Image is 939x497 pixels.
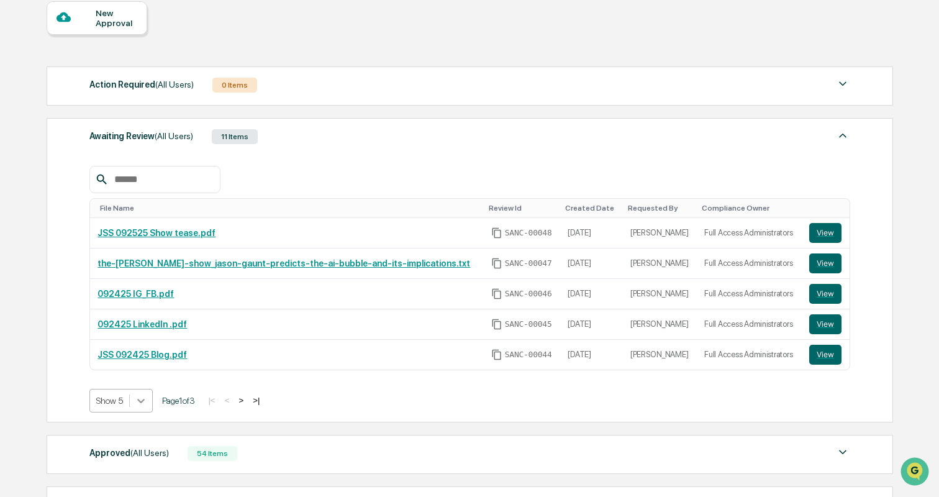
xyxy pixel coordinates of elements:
td: [DATE] [560,309,622,340]
td: [DATE] [560,279,622,309]
button: View [809,223,841,243]
td: Full Access Administrators [697,309,802,340]
div: Toggle SortBy [565,204,617,212]
a: 092425 LinkedIn .pdf [98,319,187,329]
p: How can we help? [12,26,226,46]
button: View [809,253,841,273]
span: Preclearance [25,157,80,169]
span: (All Users) [130,448,169,458]
span: Attestations [102,157,154,169]
div: Toggle SortBy [812,204,845,212]
div: 🖐️ [12,158,22,168]
span: Page 1 of 3 [162,396,195,406]
div: Action Required [89,76,194,93]
a: JSS 092425 Blog.pdf [98,350,187,360]
button: |< [204,395,219,406]
button: > [235,395,247,406]
img: caret [835,128,850,143]
img: caret [835,76,850,91]
button: View [809,345,841,365]
td: Full Access Administrators [697,279,802,309]
div: Start new chat [42,95,204,107]
td: [DATE] [560,340,622,370]
div: Toggle SortBy [702,204,797,212]
a: the-[PERSON_NAME]-show_jason-gaunt-predicts-the-ai-bubble-and-its-implications.txt [98,258,470,268]
div: We're available if you need us! [42,107,157,117]
td: [PERSON_NAME] [623,218,697,248]
td: [PERSON_NAME] [623,309,697,340]
button: View [809,314,841,334]
div: New Approval [96,8,137,28]
img: 1746055101610-c473b297-6a78-478c-a979-82029cc54cd1 [12,95,35,117]
td: [DATE] [560,248,622,279]
button: < [221,395,234,406]
span: Copy Id [491,227,502,239]
div: Awaiting Review [89,128,193,144]
td: [PERSON_NAME] [623,279,697,309]
span: SANC-00048 [505,228,552,238]
td: [PERSON_NAME] [623,340,697,370]
div: Approved [89,445,169,461]
span: (All Users) [155,80,194,89]
div: 🔎 [12,181,22,191]
iframe: Open customer support [899,456,933,490]
div: 11 Items [212,129,258,144]
img: caret [835,445,850,460]
button: Start new chat [211,99,226,114]
span: Copy Id [491,349,502,360]
div: Toggle SortBy [489,204,556,212]
span: Pylon [124,211,150,220]
span: Copy Id [491,319,502,330]
td: Full Access Administrators [697,218,802,248]
a: 092425 IG_FB.pdf [98,289,174,299]
span: SANC-00045 [505,319,552,329]
div: 0 Items [212,78,257,93]
span: SANC-00047 [505,258,552,268]
a: 🗄️Attestations [85,152,159,174]
span: SANC-00046 [505,289,552,299]
div: 54 Items [188,446,237,461]
button: >| [249,395,263,406]
div: Toggle SortBy [100,204,478,212]
button: View [809,284,841,304]
a: 🔎Data Lookup [7,175,83,198]
span: Copy Id [491,258,502,269]
a: JSS 092525 Show tease.pdf [98,228,215,238]
div: 🗄️ [90,158,100,168]
span: Data Lookup [25,180,78,193]
span: SANC-00044 [505,350,552,360]
td: Full Access Administrators [697,340,802,370]
td: Full Access Administrators [697,248,802,279]
a: 🖐️Preclearance [7,152,85,174]
td: [DATE] [560,218,622,248]
div: Toggle SortBy [628,204,692,212]
td: [PERSON_NAME] [623,248,697,279]
span: (All Users) [155,131,193,141]
span: Copy Id [491,288,502,299]
a: Powered byPylon [88,210,150,220]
